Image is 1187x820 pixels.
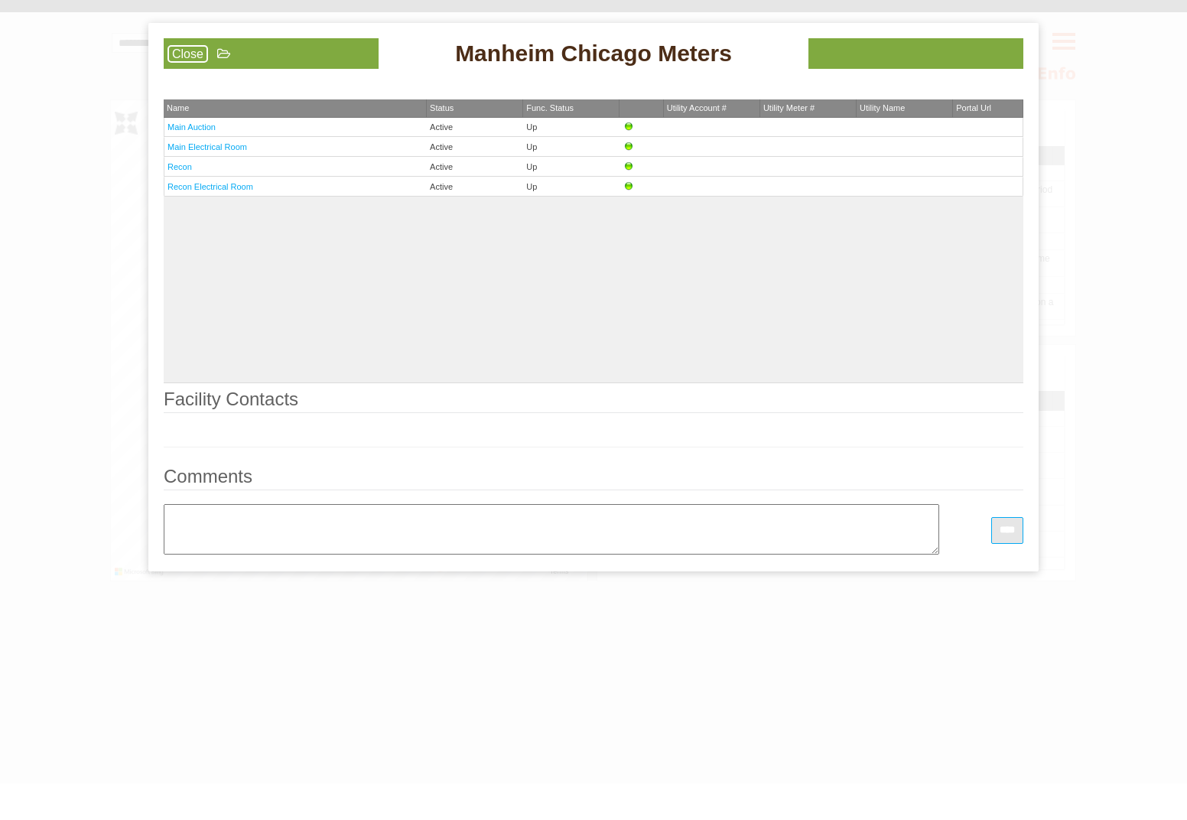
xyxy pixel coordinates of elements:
td: Up [523,157,620,177]
a: Close [167,45,208,63]
span: Manheim Chicago Meters [455,38,732,69]
td: Up [523,177,620,197]
th: Utility Meter # [760,99,857,118]
span: Portal Url [956,103,991,112]
td: Active [427,118,523,137]
span: Utility Account # [667,103,727,112]
td: Up [523,137,620,157]
legend: Facility Contacts [164,390,1023,413]
th: Func. Status [523,99,620,118]
th: Utility Account # [664,99,760,118]
td: Active [427,157,523,177]
span: Utility Name [860,103,905,112]
th: &nbsp; [620,99,663,118]
a: Recon Electrical Room [167,182,253,191]
img: Up [623,161,635,173]
span: Name [167,103,189,112]
th: Portal Url [953,99,1023,118]
td: Active [427,137,523,157]
a: Recon [167,162,192,171]
img: Up [623,121,635,133]
img: Up [623,141,635,153]
span: Func. Status [526,103,574,112]
td: Active [427,177,523,197]
a: Main Electrical Room [167,142,247,151]
span: Utility Meter # [763,103,815,112]
th: Name [164,99,427,118]
a: Main Auction [167,122,216,132]
th: Status [427,99,523,118]
img: Up [623,181,635,193]
th: Utility Name [857,99,953,118]
span: Status [430,103,454,112]
legend: Comments [164,467,1023,490]
td: Up [523,118,620,137]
